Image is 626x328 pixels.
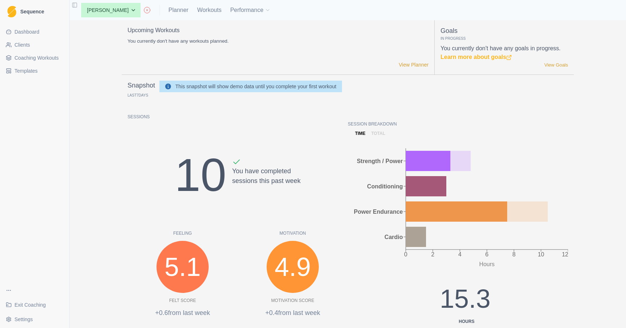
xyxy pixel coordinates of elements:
tspan: Strength / Power [357,158,403,164]
p: Feeling [128,230,238,237]
a: View Goals [544,61,568,69]
div: This snapshot will show demo data until you complete your first workout [175,82,336,91]
p: Last Days [128,93,148,97]
p: +0.4 from last week [238,308,348,318]
a: Templates [3,65,66,77]
a: LogoSequence [3,3,66,20]
a: Exit Coaching [3,299,66,311]
a: Dashboard [3,26,66,38]
tspan: 8 [512,251,516,257]
span: 7 [137,93,139,97]
div: 10 [175,140,226,210]
p: You currently don't have any goals in progress. [441,44,568,61]
tspan: Cardio [384,234,403,240]
a: Planner [168,6,188,14]
tspan: 2 [431,251,434,257]
tspan: 4 [458,251,462,257]
span: Sequence [20,9,44,14]
a: Coaching Workouts [3,52,66,64]
a: Workouts [197,6,221,14]
p: Goals [441,26,568,36]
tspan: 6 [485,251,489,257]
p: total [371,130,385,137]
p: time [355,130,366,137]
span: Dashboard [14,28,39,35]
span: 4.9 [275,247,311,286]
p: In Progress [441,36,568,41]
p: Motivation [238,230,348,237]
a: Learn more about goals [441,54,512,60]
tspan: Hours [479,261,495,267]
span: 5.1 [164,247,201,286]
button: Performance [230,3,271,17]
button: Settings [3,314,66,325]
p: Snapshot [128,81,155,90]
p: Sessions [128,114,348,120]
tspan: 0 [404,251,408,257]
p: Motivation Score [271,297,314,304]
img: Logo [7,6,16,18]
a: Clients [3,39,66,51]
span: Clients [14,41,30,48]
p: Upcoming Workouts [128,26,429,35]
div: Hours [419,318,514,325]
tspan: Power Endurance [354,208,403,214]
tspan: 10 [538,251,544,257]
p: You currently don't have any workouts planned. [128,38,429,45]
div: You have completed sessions this past week [232,158,301,210]
p: Felt Score [169,297,196,304]
p: Session Breakdown [348,121,568,127]
div: 15.3 [416,279,514,325]
p: +0.6 from last week [128,308,238,318]
span: Exit Coaching [14,301,46,308]
span: Templates [14,67,38,74]
tspan: 12 [562,251,568,257]
tspan: Conditioning [367,183,403,189]
span: Coaching Workouts [14,54,59,61]
a: View Planner [399,61,429,69]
